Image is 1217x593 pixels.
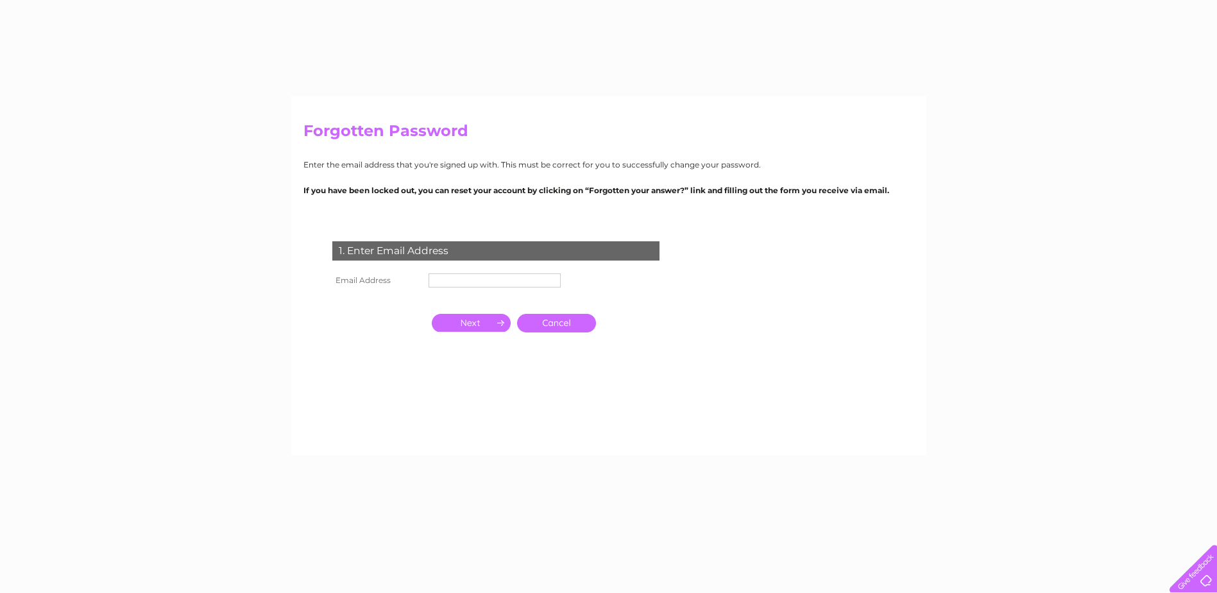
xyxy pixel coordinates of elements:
[329,270,425,291] th: Email Address
[517,314,596,332] a: Cancel
[303,159,914,171] p: Enter the email address that you're signed up with. This must be correct for you to successfully ...
[332,241,660,261] div: 1. Enter Email Address
[303,184,914,196] p: If you have been locked out, you can reset your account by clicking on “Forgotten your answer?” l...
[303,122,914,146] h2: Forgotten Password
